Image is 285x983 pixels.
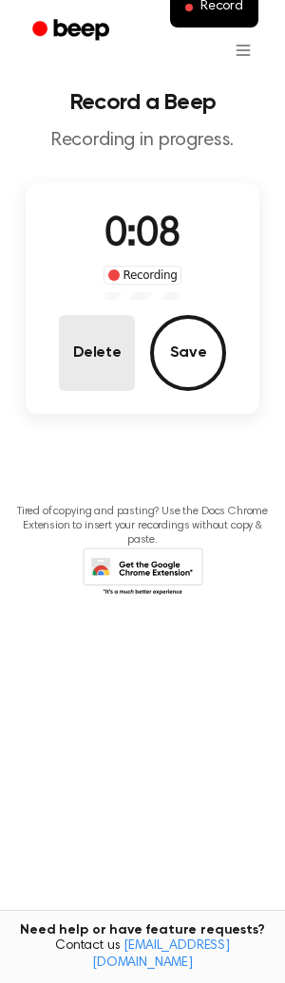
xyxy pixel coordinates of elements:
h1: Record a Beep [15,91,270,114]
a: [EMAIL_ADDRESS][DOMAIN_NAME] [92,939,230,970]
span: 0:08 [104,215,180,255]
p: Recording in progress. [15,129,270,153]
button: Open menu [220,28,266,73]
p: Tired of copying and pasting? Use the Docs Chrome Extension to insert your recordings without cop... [15,505,270,547]
a: Beep [19,12,126,49]
button: Save Audio Record [150,315,226,391]
button: Delete Audio Record [59,315,135,391]
div: Recording [104,266,182,285]
span: Contact us [11,938,274,972]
